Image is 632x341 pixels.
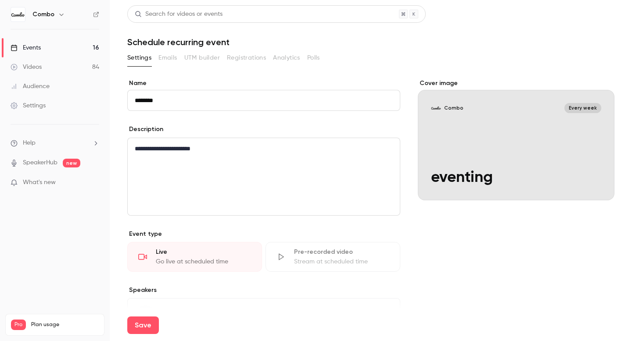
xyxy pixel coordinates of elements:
[128,138,400,215] div: editor
[156,257,251,266] div: Go live at scheduled time
[63,159,80,167] span: new
[307,53,320,63] span: Polls
[23,178,56,187] span: What's new
[11,320,26,330] span: Pro
[273,53,300,63] span: Analytics
[227,53,266,63] span: Registrations
[23,158,57,167] a: SpeakerHub
[11,43,41,52] div: Events
[127,51,151,65] button: Settings
[266,242,400,272] div: Pre-recorded videoStream at scheduled time
[23,139,36,148] span: Help
[184,53,220,63] span: UTM builder
[11,139,99,148] li: help-dropdown-opener
[127,138,400,216] section: description
[127,286,400,295] p: Speakers
[11,82,50,91] div: Audience
[135,10,223,19] div: Search for videos or events
[89,179,99,187] iframe: Noticeable Trigger
[156,248,251,256] div: Live
[418,79,614,200] section: Cover image
[11,63,42,71] div: Videos
[11,101,46,110] div: Settings
[294,257,389,266] div: Stream at scheduled time
[32,10,54,19] h6: Combo
[127,37,614,47] h1: Schedule recurring event
[127,298,400,334] button: Add speaker
[31,321,99,328] span: Plan usage
[127,125,163,134] label: Description
[11,7,25,21] img: Combo
[158,53,177,63] span: Emails
[127,242,262,272] div: LiveGo live at scheduled time
[127,79,400,88] label: Name
[294,248,389,256] div: Pre-recorded video
[418,79,614,88] label: Cover image
[127,316,159,334] button: Save
[127,230,400,238] p: Event type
